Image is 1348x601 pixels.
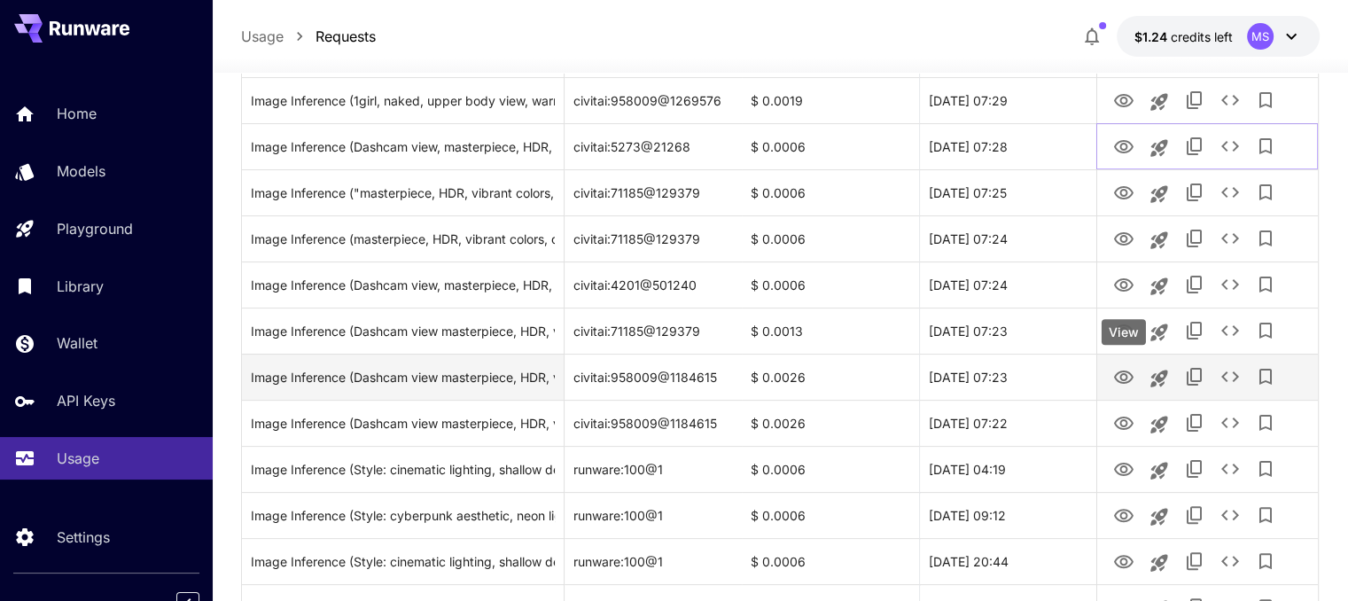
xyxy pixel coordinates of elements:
[241,26,376,47] nav: breadcrumb
[251,447,555,492] div: Click to copy prompt
[1134,27,1233,46] div: $1.24134
[251,539,555,584] div: Click to copy prompt
[1142,453,1177,488] button: Launch in playground
[565,261,742,308] div: civitai:4201@501240
[742,123,919,169] div: $ 0.0006
[1117,16,1320,57] button: $1.24134MS
[565,308,742,354] div: civitai:71185@129379
[1177,129,1212,164] button: Copy TaskUUID
[919,492,1096,538] div: 25 Sep, 2025 09:12
[1177,405,1212,441] button: Copy TaskUUID
[565,538,742,584] div: runware:100@1
[742,215,919,261] div: $ 0.0006
[1142,222,1177,258] button: Launch in playground
[1102,319,1146,345] div: View
[1177,267,1212,302] button: Copy TaskUUID
[316,26,376,47] a: Requests
[251,78,555,123] div: Click to copy prompt
[57,160,105,182] p: Models
[1212,313,1248,348] button: See details
[742,446,919,492] div: $ 0.0006
[1177,359,1212,394] button: Copy TaskUUID
[1171,29,1233,44] span: credits left
[919,215,1096,261] div: 27 Sep, 2025 07:24
[57,527,110,548] p: Settings
[1248,359,1283,394] button: Add to library
[1142,361,1177,396] button: Launch in playground
[1177,543,1212,579] button: Copy TaskUUID
[251,308,555,354] div: Click to copy prompt
[1212,497,1248,533] button: See details
[1212,405,1248,441] button: See details
[742,492,919,538] div: $ 0.0006
[57,218,133,239] p: Playground
[565,123,742,169] div: civitai:5273@21268
[1106,266,1142,302] button: View
[1248,175,1283,210] button: Add to library
[919,538,1096,584] div: 24 Sep, 2025 20:44
[919,169,1096,215] div: 27 Sep, 2025 07:25
[1212,129,1248,164] button: See details
[1106,312,1142,348] button: View
[251,493,555,538] div: Click to copy prompt
[565,400,742,446] div: civitai:958009@1184615
[1106,174,1142,210] button: View
[1177,497,1212,533] button: Copy TaskUUID
[57,103,97,124] p: Home
[919,261,1096,308] div: 27 Sep, 2025 07:24
[565,446,742,492] div: runware:100@1
[1177,221,1212,256] button: Copy TaskUUID
[1177,451,1212,487] button: Copy TaskUUID
[742,77,919,123] div: $ 0.0019
[241,26,284,47] a: Usage
[1212,451,1248,487] button: See details
[1248,221,1283,256] button: Add to library
[1106,220,1142,256] button: View
[1142,315,1177,350] button: Launch in playground
[57,448,99,469] p: Usage
[1248,497,1283,533] button: Add to library
[1248,129,1283,164] button: Add to library
[919,400,1096,446] div: 27 Sep, 2025 07:22
[1142,545,1177,581] button: Launch in playground
[742,400,919,446] div: $ 0.0026
[1142,84,1177,120] button: Launch in playground
[1142,407,1177,442] button: Launch in playground
[565,77,742,123] div: civitai:958009@1269576
[1142,269,1177,304] button: Launch in playground
[1142,499,1177,535] button: Launch in playground
[1248,267,1283,302] button: Add to library
[1177,82,1212,118] button: Copy TaskUUID
[1142,130,1177,166] button: Launch in playground
[1106,404,1142,441] button: View
[565,215,742,261] div: civitai:71185@129379
[1106,128,1142,164] button: View
[251,401,555,446] div: Click to copy prompt
[1212,175,1248,210] button: See details
[919,354,1096,400] div: 27 Sep, 2025 07:23
[742,354,919,400] div: $ 0.0026
[251,170,555,215] div: Click to copy prompt
[1248,543,1283,579] button: Add to library
[1248,82,1283,118] button: Add to library
[251,262,555,308] div: Click to copy prompt
[1177,175,1212,210] button: Copy TaskUUID
[1212,267,1248,302] button: See details
[1248,405,1283,441] button: Add to library
[57,276,104,297] p: Library
[1106,358,1142,394] button: View
[919,308,1096,354] div: 27 Sep, 2025 07:23
[919,77,1096,123] div: 27 Sep, 2025 07:29
[1142,176,1177,212] button: Launch in playground
[1212,221,1248,256] button: See details
[251,124,555,169] div: Click to copy prompt
[1177,313,1212,348] button: Copy TaskUUID
[742,261,919,308] div: $ 0.0006
[1106,542,1142,579] button: View
[1212,359,1248,394] button: See details
[742,169,919,215] div: $ 0.0006
[251,216,555,261] div: Click to copy prompt
[565,492,742,538] div: runware:100@1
